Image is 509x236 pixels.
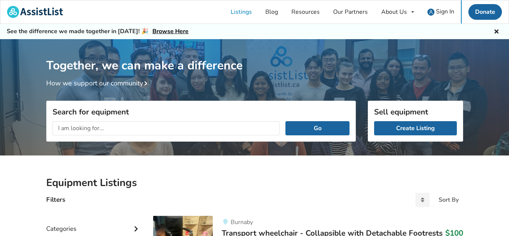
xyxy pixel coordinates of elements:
div: About Us [381,9,407,15]
a: user icon Sign In [421,0,461,23]
h3: Sell equipment [374,107,457,117]
a: Our Partners [326,0,374,23]
h5: See the difference we made together in [DATE]! 🎉 [7,28,189,35]
img: assistlist-logo [7,6,63,18]
input: I am looking for... [53,121,280,135]
a: Donate [468,4,502,20]
span: Sign In [436,7,454,16]
a: How we support our community [46,79,151,88]
h4: Filters [46,195,65,204]
span: Burnaby [231,218,253,226]
h2: Equipment Listings [46,176,463,189]
a: Browse Here [152,27,189,35]
a: Listings [224,0,259,23]
h1: Together, we can make a difference [46,39,463,73]
h3: Search for equipment [53,107,350,117]
a: Resources [285,0,326,23]
button: Go [285,121,349,135]
div: Sort By [439,197,459,203]
img: user icon [427,9,434,16]
a: Blog [259,0,285,23]
a: Create Listing [374,121,457,135]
